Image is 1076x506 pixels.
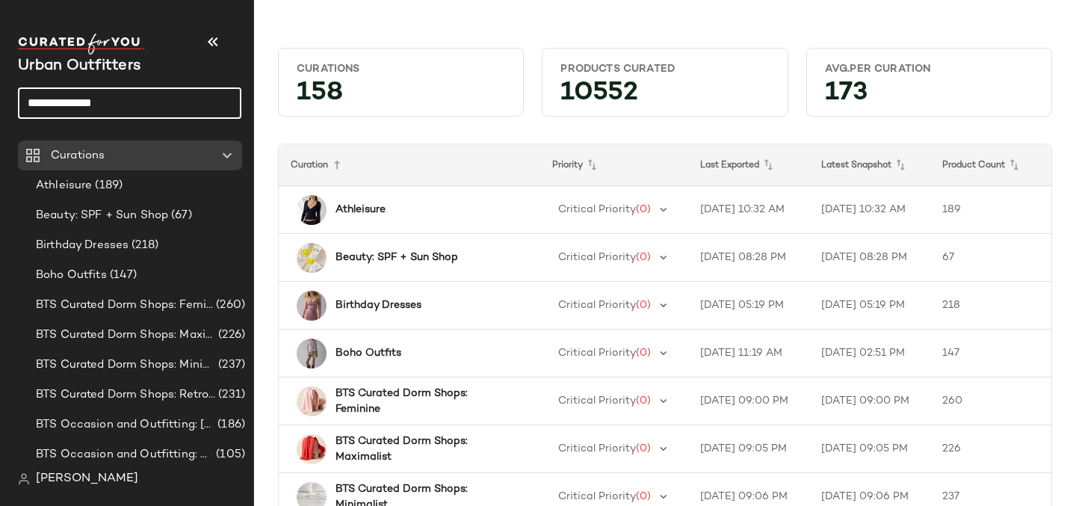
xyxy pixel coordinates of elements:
span: BTS Curated Dorm Shops: Retro+ Boho [36,386,215,404]
img: 103171302_054_b [297,291,327,321]
td: 218 [930,282,1051,330]
span: Birthday Dresses [36,237,129,254]
b: Boho Outfits [336,345,401,361]
td: [DATE] 09:05 PM [688,425,809,473]
span: (0) [636,491,651,502]
td: [DATE] 09:00 PM [688,377,809,425]
img: 99904435_272_b [297,243,327,273]
img: 101005627_001_b [297,195,327,225]
td: 67 [930,234,1051,282]
div: Products Curated [560,62,769,76]
td: 147 [930,330,1051,377]
span: Beauty: SPF + Sun Shop [36,207,168,224]
span: BTS Curated Dorm Shops: Maximalist [36,327,215,344]
div: 10552 [548,82,781,110]
span: (218) [129,237,158,254]
span: Current Company Name [18,58,140,74]
span: (0) [636,395,651,407]
span: Critical Priority [558,443,636,454]
img: svg%3e [18,473,30,485]
span: (0) [636,348,651,359]
span: (226) [215,327,245,344]
span: [PERSON_NAME] [36,470,138,488]
span: Curations [51,147,105,164]
th: Priority [540,144,688,186]
span: Critical Priority [558,204,636,215]
span: (0) [636,252,651,263]
span: (237) [215,357,245,374]
th: Product Count [930,144,1051,186]
td: 189 [930,186,1051,234]
th: Curation [279,144,540,186]
td: [DATE] 08:28 PM [809,234,930,282]
span: Boho Outfits [36,267,107,284]
b: Athleisure [336,202,386,217]
img: 102187119_060_b [297,434,327,464]
b: BTS Curated Dorm Shops: Feminine [336,386,513,417]
span: (147) [107,267,137,284]
td: 226 [930,425,1051,473]
td: 260 [930,377,1051,425]
div: Avg.per Curation [825,62,1033,76]
td: [DATE] 02:51 PM [809,330,930,377]
span: BTS Curated Dorm Shops: Feminine [36,297,213,314]
div: Curations [297,62,505,76]
span: BTS Curated Dorm Shops: Minimalist [36,357,215,374]
span: (0) [636,300,651,311]
b: BTS Curated Dorm Shops: Maximalist [336,434,513,465]
span: BTS Occasion and Outfitting: Homecoming Dresses [36,446,213,463]
b: Beauty: SPF + Sun Shop [336,250,458,265]
span: (189) [92,177,123,194]
td: [DATE] 08:28 PM [688,234,809,282]
div: 173 [813,82,1045,110]
td: [DATE] 10:32 AM [809,186,930,234]
td: [DATE] 10:32 AM [688,186,809,234]
span: (0) [636,443,651,454]
td: [DATE] 09:00 PM [809,377,930,425]
span: (231) [215,386,245,404]
span: Athleisure [36,177,92,194]
td: [DATE] 05:19 PM [688,282,809,330]
span: (186) [214,416,245,434]
span: Critical Priority [558,252,636,263]
span: (260) [213,297,245,314]
img: 102187119_066_b [297,386,327,416]
span: (0) [636,204,651,215]
span: Critical Priority [558,300,636,311]
td: [DATE] 11:19 AM [688,330,809,377]
div: 158 [285,82,517,110]
span: (67) [168,207,192,224]
img: cfy_white_logo.C9jOOHJF.svg [18,34,145,55]
span: (105) [213,446,245,463]
td: [DATE] 05:19 PM [809,282,930,330]
span: Critical Priority [558,348,636,359]
span: Critical Priority [558,395,636,407]
span: BTS Occasion and Outfitting: [PERSON_NAME] to Party [36,416,214,434]
b: Birthday Dresses [336,297,421,313]
span: Critical Priority [558,491,636,502]
th: Latest Snapshot [809,144,930,186]
td: [DATE] 09:05 PM [809,425,930,473]
img: 102801065_029_b [297,339,327,368]
th: Last Exported [688,144,809,186]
